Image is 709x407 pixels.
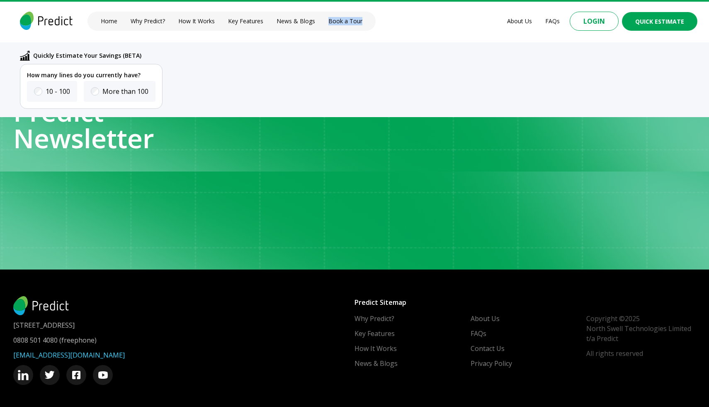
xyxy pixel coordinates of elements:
[101,17,117,25] a: Home
[354,314,394,324] a: Why Predict?
[98,371,108,379] img: social-media
[570,12,619,31] button: Login
[354,358,398,368] a: News & Blogs
[178,17,215,25] a: How It Works
[18,12,74,30] img: logo
[13,350,125,360] a: [EMAIL_ADDRESS][DOMAIN_NAME]
[228,17,263,25] a: Key Features
[545,17,560,25] a: FAQs
[33,51,141,60] p: Quickly Estimate Your Savings (BETA)
[354,329,395,338] a: Key Features
[13,335,97,345] a: 0808 501 4080 (freephone)
[13,98,354,245] h2: Predict Newsletter
[354,117,696,245] iframe: New Homepage - Email Subscribe Form
[13,296,69,315] img: logo
[72,371,80,379] img: social-media
[471,329,486,338] a: FAQs
[471,343,505,353] a: Contact Us
[102,86,148,96] label: More than 100
[586,314,696,368] div: Copyright © 2025 North Swell Technologies Limited t/a Predict
[46,86,70,96] label: 10 - 100
[13,320,354,330] p: [STREET_ADDRESS]
[586,348,696,358] span: All rights reserved
[27,71,155,79] p: How many lines do you currently have?
[354,343,397,353] a: How It Works
[45,371,55,379] img: social-media
[471,314,500,324] a: About Us
[328,17,362,25] a: Book a Tour
[18,370,29,380] img: social-media
[131,17,165,25] a: Why Predict?
[354,296,696,309] p: Predict Sitemap
[622,12,697,31] button: Quick Estimate
[507,17,532,25] a: About Us
[277,17,315,25] a: News & Blogs
[471,358,512,368] a: Privacy Policy
[20,51,30,61] img: abc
